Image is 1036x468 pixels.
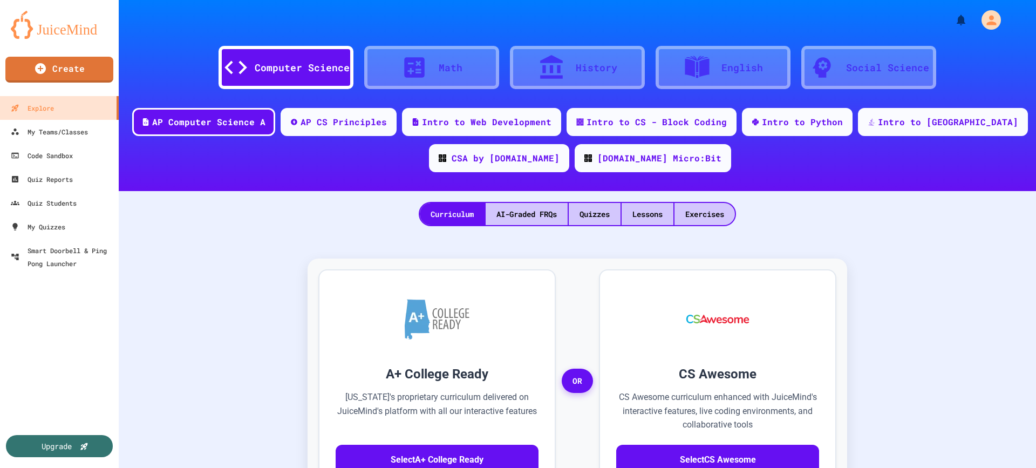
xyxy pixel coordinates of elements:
[576,60,617,75] div: History
[721,60,763,75] div: English
[991,425,1025,457] iframe: chat widget
[452,152,560,165] div: CSA by [DOMAIN_NAME]
[11,173,73,186] div: Quiz Reports
[597,152,721,165] div: [DOMAIN_NAME] Micro:Bit
[11,244,114,270] div: Smart Doorbell & Ping Pong Launcher
[846,60,929,75] div: Social Science
[11,196,77,209] div: Quiz Students
[878,116,1018,128] div: Intro to [GEOGRAPHIC_DATA]
[674,203,735,225] div: Exercises
[946,378,1025,424] iframe: chat widget
[439,60,462,75] div: Math
[11,149,73,162] div: Code Sandbox
[486,203,568,225] div: AI-Graded FRQs
[970,8,1004,32] div: My Account
[336,364,539,384] h3: A+ College Ready
[622,203,673,225] div: Lessons
[152,116,265,128] div: AP Computer Science A
[762,116,843,128] div: Intro to Python
[11,220,65,233] div: My Quizzes
[587,116,727,128] div: Intro to CS - Block Coding
[42,440,72,452] div: Upgrade
[11,11,108,39] img: logo-orange.svg
[11,125,88,138] div: My Teams/Classes
[11,101,54,114] div: Explore
[616,390,819,432] p: CS Awesome curriculum enhanced with JuiceMind's interactive features, live coding environments, a...
[405,299,469,340] img: A+ College Ready
[420,203,485,225] div: Curriculum
[5,57,113,83] a: Create
[935,11,970,29] div: My Notifications
[255,60,350,75] div: Computer Science
[336,390,539,432] p: [US_STATE]'s proprietary curriculum delivered on JuiceMind's platform with all our interactive fe...
[584,154,592,162] img: CODE_logo_RGB.png
[562,369,593,394] span: OR
[439,154,446,162] img: CODE_logo_RGB.png
[569,203,621,225] div: Quizzes
[616,364,819,384] h3: CS Awesome
[422,116,551,128] div: Intro to Web Development
[301,116,387,128] div: AP CS Principles
[676,287,760,351] img: CS Awesome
